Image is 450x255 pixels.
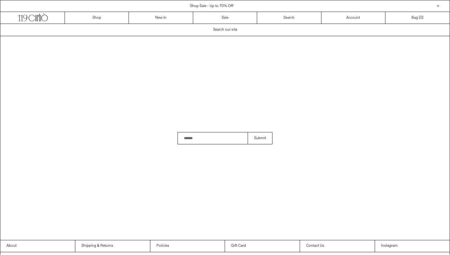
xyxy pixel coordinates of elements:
a: Sale [193,12,257,24]
a: Shop Sale - Up to 70% Off [190,4,233,9]
a: Bag () [385,12,449,24]
a: New In [129,12,193,24]
button: Submit [248,132,272,144]
a: Contact Us [300,240,375,252]
span: Search our site [213,27,237,32]
a: Shipping & Returns [75,240,150,252]
a: Account [321,12,385,24]
a: Instagram [375,240,450,252]
input: Search [178,132,248,144]
a: Shop [65,12,129,24]
a: Gift Card [225,240,300,252]
a: Policies [150,240,225,252]
a: About [0,240,75,252]
a: Search [257,12,321,24]
span: ) [420,15,423,21]
span: 0 [420,15,422,20]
